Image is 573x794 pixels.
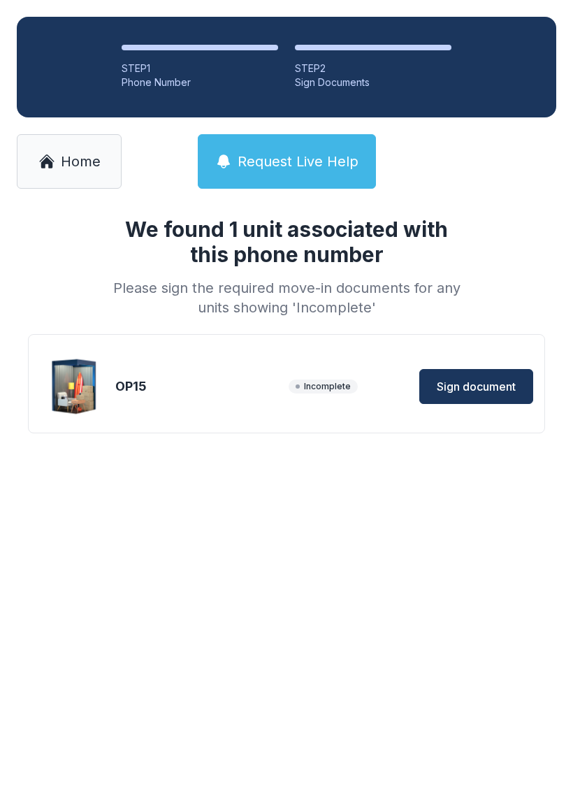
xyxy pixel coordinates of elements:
h1: We found 1 unit associated with this phone number [108,217,465,267]
div: STEP 1 [122,62,278,75]
span: Sign document [437,378,516,395]
div: Phone Number [122,75,278,89]
div: OP15 [115,377,283,396]
div: Sign Documents [295,75,451,89]
span: Home [61,152,101,171]
div: STEP 2 [295,62,451,75]
span: Request Live Help [238,152,358,171]
div: Please sign the required move-in documents for any units showing 'Incomplete' [108,278,465,317]
span: Incomplete [289,380,358,394]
